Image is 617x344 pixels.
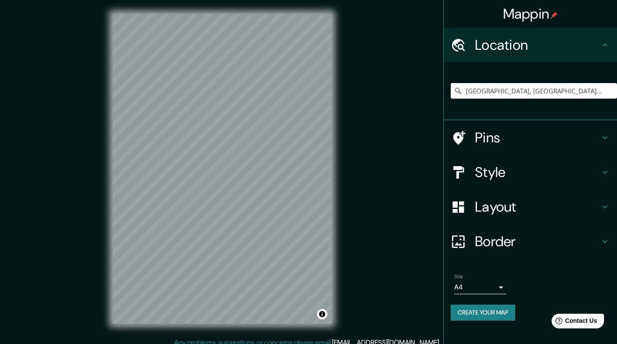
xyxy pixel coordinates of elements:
h4: Location [475,36,600,54]
h4: Style [475,164,600,181]
div: Pins [444,120,617,155]
h4: Border [475,233,600,250]
div: Location [444,28,617,62]
div: Border [444,224,617,259]
button: Toggle attribution [317,309,327,319]
div: Style [444,155,617,190]
img: pin-icon.png [551,12,558,19]
button: Create your map [451,305,515,321]
div: Layout [444,190,617,224]
input: Pick your city or area [451,83,617,99]
canvas: Map [113,14,332,324]
label: Size [454,273,463,280]
h4: Pins [475,129,600,146]
iframe: Help widget launcher [540,310,607,334]
h4: Layout [475,198,600,215]
div: A4 [454,280,506,294]
h4: Mappin [503,5,558,23]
